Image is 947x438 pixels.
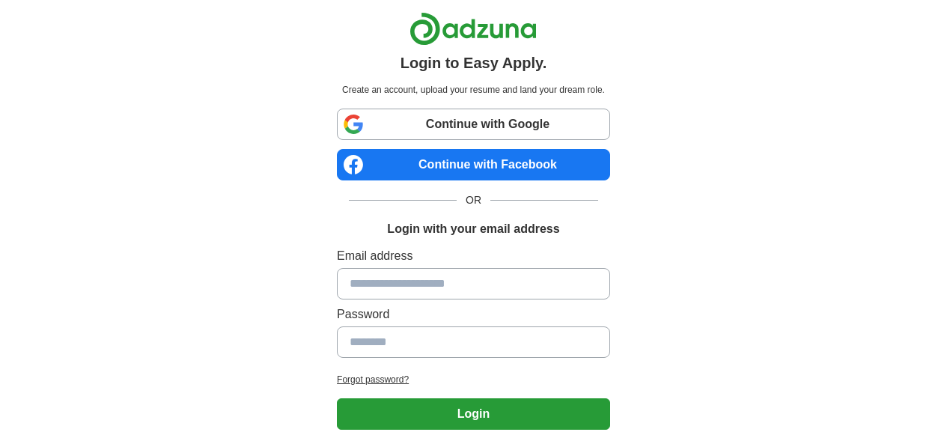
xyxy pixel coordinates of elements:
[337,398,610,430] button: Login
[340,83,607,97] p: Create an account, upload your resume and land your dream role.
[337,247,610,265] label: Email address
[337,305,610,323] label: Password
[337,149,610,180] a: Continue with Facebook
[337,373,610,386] a: Forgot password?
[337,109,610,140] a: Continue with Google
[409,12,537,46] img: Adzuna logo
[401,52,547,74] h1: Login to Easy Apply.
[387,220,559,238] h1: Login with your email address
[457,192,490,208] span: OR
